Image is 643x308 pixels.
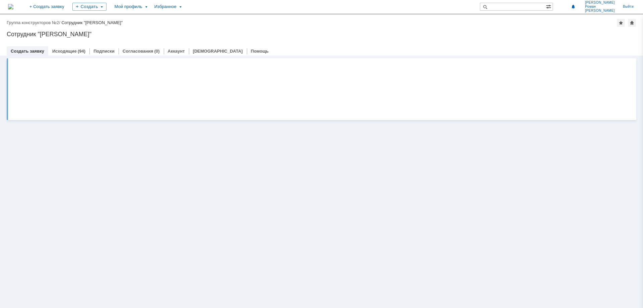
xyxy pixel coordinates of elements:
a: [DEMOGRAPHIC_DATA] [193,49,243,54]
div: / [7,20,61,25]
a: Исходящие [52,49,77,54]
span: [PERSON_NAME] [585,1,615,5]
img: logo [8,4,13,9]
a: Группа конструкторов №2 [7,20,59,25]
div: Сотрудник "[PERSON_NAME]" [61,20,123,25]
a: Согласования [123,49,153,54]
a: Помощь [251,49,269,54]
div: (94) [78,49,85,54]
a: Перейти на домашнюю страницу [8,4,13,9]
div: Создать [72,3,106,11]
div: Добавить в избранное [617,19,625,27]
span: Расширенный поиск [546,3,553,9]
span: [PERSON_NAME] [585,9,615,13]
a: Создать заявку [11,49,44,54]
span: Роман [585,5,615,9]
div: (0) [154,49,160,54]
a: Аккаунт [168,49,185,54]
div: Сотрудник "[PERSON_NAME]" [7,31,636,38]
div: Сделать домашней страницей [628,19,636,27]
a: Подписки [93,49,115,54]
